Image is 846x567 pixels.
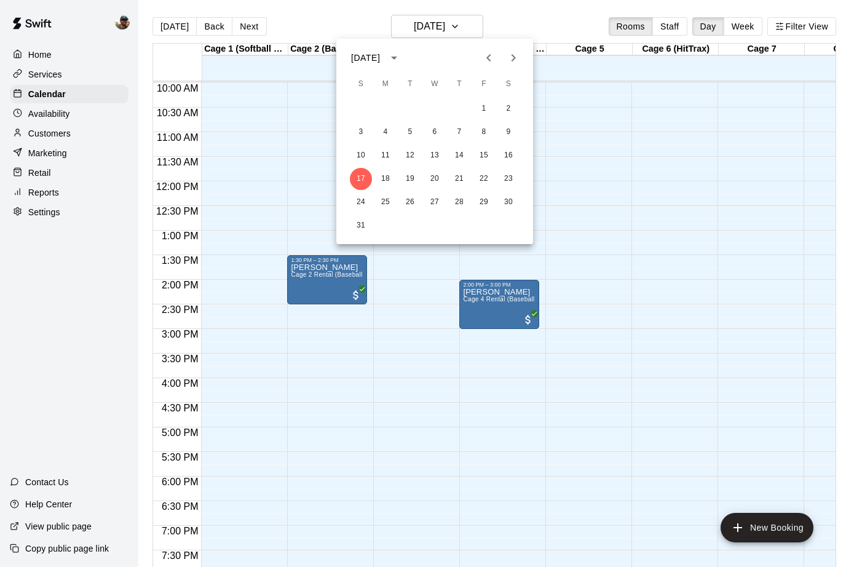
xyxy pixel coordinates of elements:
button: 1 [473,98,495,120]
span: Saturday [497,72,520,97]
button: 20 [424,168,446,190]
button: 18 [374,168,397,190]
span: Tuesday [399,72,421,97]
button: 11 [374,145,397,167]
button: 26 [399,191,421,213]
span: Sunday [350,72,372,97]
span: Friday [473,72,495,97]
button: 15 [473,145,495,167]
button: 25 [374,191,397,213]
button: 7 [448,121,470,143]
button: 17 [350,168,372,190]
button: 9 [497,121,520,143]
button: 4 [374,121,397,143]
span: Monday [374,72,397,97]
button: 31 [350,215,372,237]
button: 28 [448,191,470,213]
button: 10 [350,145,372,167]
button: 2 [497,98,520,120]
button: 30 [497,191,520,213]
button: calendar view is open, switch to year view [384,47,405,68]
button: 21 [448,168,470,190]
button: 13 [424,145,446,167]
button: 24 [350,191,372,213]
button: 6 [424,121,446,143]
button: 12 [399,145,421,167]
button: 29 [473,191,495,213]
button: Previous month [476,46,501,70]
button: 14 [448,145,470,167]
button: 8 [473,121,495,143]
span: Thursday [448,72,470,97]
button: 3 [350,121,372,143]
div: [DATE] [351,52,380,65]
span: Wednesday [424,72,446,97]
button: Next month [501,46,526,70]
button: 5 [399,121,421,143]
button: 27 [424,191,446,213]
button: 23 [497,168,520,190]
button: 22 [473,168,495,190]
button: 16 [497,145,520,167]
button: 19 [399,168,421,190]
